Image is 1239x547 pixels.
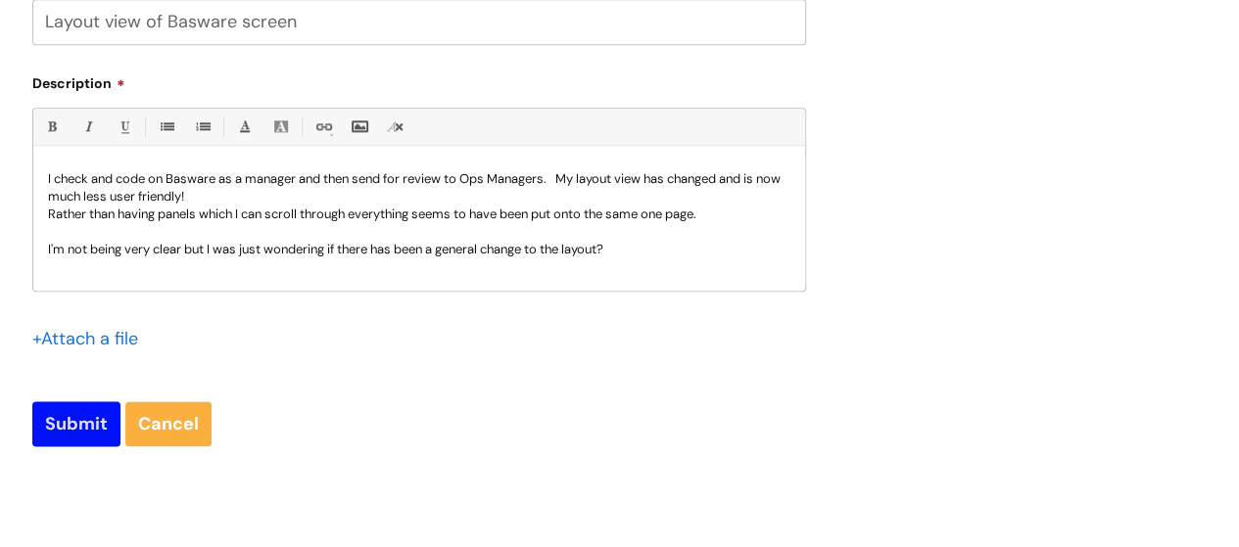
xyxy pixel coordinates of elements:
[190,114,214,139] a: 1. Ordered List (Ctrl-Shift-8)
[32,401,120,446] input: Submit
[32,68,806,92] label: Description
[32,323,150,354] div: Attach a file
[48,170,790,205] p: I check and code on Basware as a manager and then send for review to Ops Managers. My layout view...
[48,205,790,223] p: Rather than having panels which I can scroll through everything seems to have been put onto the s...
[154,114,178,139] a: • Unordered List (Ctrl-Shift-7)
[75,114,100,139] a: Italic (Ctrl-I)
[232,114,257,139] a: Font Color
[383,114,407,139] a: Remove formatting (Ctrl-\)
[268,114,293,139] a: Back Color
[125,401,212,446] a: Cancel
[48,241,790,258] p: I'm not being very clear but I was just wondering if there has been a general change to the layout?
[112,114,136,139] a: Underline(Ctrl-U)
[347,114,371,139] a: Insert Image...
[310,114,335,139] a: Link
[39,114,64,139] a: Bold (Ctrl-B)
